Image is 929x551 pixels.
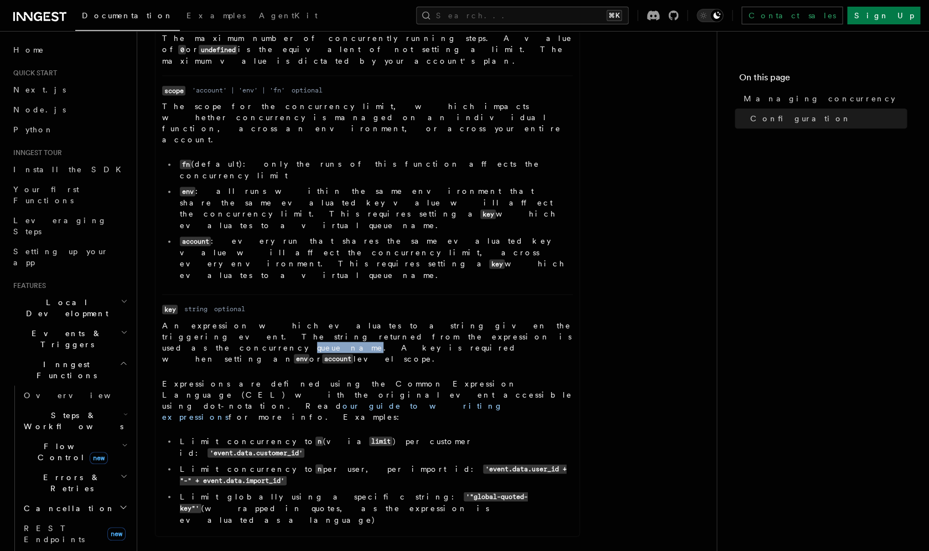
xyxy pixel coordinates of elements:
kbd: ⌘K [606,10,622,21]
button: Errors & Retries [19,467,130,498]
span: Python [13,125,54,134]
li: Limit concurrency to (via ) per customer id: [177,435,573,459]
dd: 'account' | 'env' | 'fn' [192,86,285,95]
button: Toggle dark mode [697,9,723,22]
code: n [315,464,323,473]
span: Node.js [13,105,66,114]
span: new [107,527,126,540]
a: Next.js [9,80,130,100]
span: REST Endpoints [24,524,85,544]
a: our guide to writing expressions [162,401,503,421]
h4: On this page [739,71,907,89]
span: Inngest Functions [9,359,120,381]
span: Examples [186,11,246,20]
span: Leveraging Steps [13,216,107,236]
a: Contact sales [741,7,843,24]
code: limit [369,436,392,446]
code: 0 [178,45,186,54]
code: n [315,436,323,446]
a: Setting up your app [9,241,130,272]
span: Home [13,44,44,55]
span: Steps & Workflows [19,410,123,432]
p: An expression which evaluates to a string given the triggering event. The string returned from th... [162,320,573,364]
a: Overview [19,385,130,405]
span: Local Development [9,297,121,319]
span: Setting up your app [13,247,108,267]
span: new [90,452,108,464]
a: Examples [180,3,252,30]
span: Configuration [750,113,851,124]
a: Configuration [746,109,907,128]
dd: string [184,305,207,313]
span: Documentation [82,11,173,20]
span: Cancellation [19,503,115,514]
span: Your first Functions [13,185,79,205]
dd: optional [292,86,323,95]
li: : every run that shares the same evaluated key value will affect the concurrency limit, across ev... [177,235,573,281]
span: Next.js [13,85,66,94]
li: (default): only the runs of this function affects the concurrency limit [177,158,573,181]
code: account [180,236,211,246]
a: Sign Up [847,7,920,24]
li: : all runs within the same environment that share the same evaluated key value will affect the co... [177,186,573,231]
code: env [180,187,195,196]
a: Managing concurrency [739,89,907,109]
code: env [294,354,309,363]
code: account [322,354,353,363]
span: Install the SDK [13,165,128,174]
p: The scope for the concurrency limit, which impacts whether concurrency is managed on an individua... [162,101,573,145]
a: Python [9,120,130,140]
button: Cancellation [19,498,130,518]
button: Events & Triggers [9,323,130,354]
span: Flow Control [19,441,122,463]
span: Events & Triggers [9,328,121,350]
button: Search...⌘K [416,7,629,24]
p: Expressions are defined using the Common Expression Language (CEL) with the original event access... [162,378,573,422]
a: Install the SDK [9,159,130,179]
dd: optional [214,305,245,313]
code: 'event.data.customer_id' [207,448,304,457]
a: Node.js [9,100,130,120]
a: Documentation [75,3,180,31]
li: Limit globally using a specific string: (wrapped in quotes, as the expression is evaluated as a l... [177,491,573,525]
p: The maximum number of concurrently running steps. A value of or is the equivalent of not setting ... [162,33,573,66]
span: Features [9,281,46,290]
span: Overview [24,391,138,400]
button: Local Development [9,292,130,323]
a: Leveraging Steps [9,210,130,241]
code: fn [180,159,191,169]
code: scope [162,86,185,95]
span: Managing concurrency [744,93,895,104]
a: AgentKit [252,3,324,30]
span: Inngest tour [9,148,62,157]
a: REST Endpointsnew [19,518,130,549]
code: key [480,209,496,219]
li: Limit concurrency to per user, per import id: [177,463,573,486]
a: Home [9,40,130,60]
button: Inngest Functions [9,354,130,385]
button: Flow Controlnew [19,436,130,467]
code: undefined [199,45,237,54]
span: Errors & Retries [19,472,120,494]
a: Your first Functions [9,179,130,210]
button: Steps & Workflows [19,405,130,436]
code: key [489,259,505,269]
code: key [162,305,178,314]
span: AgentKit [259,11,318,20]
span: Quick start [9,69,57,78]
